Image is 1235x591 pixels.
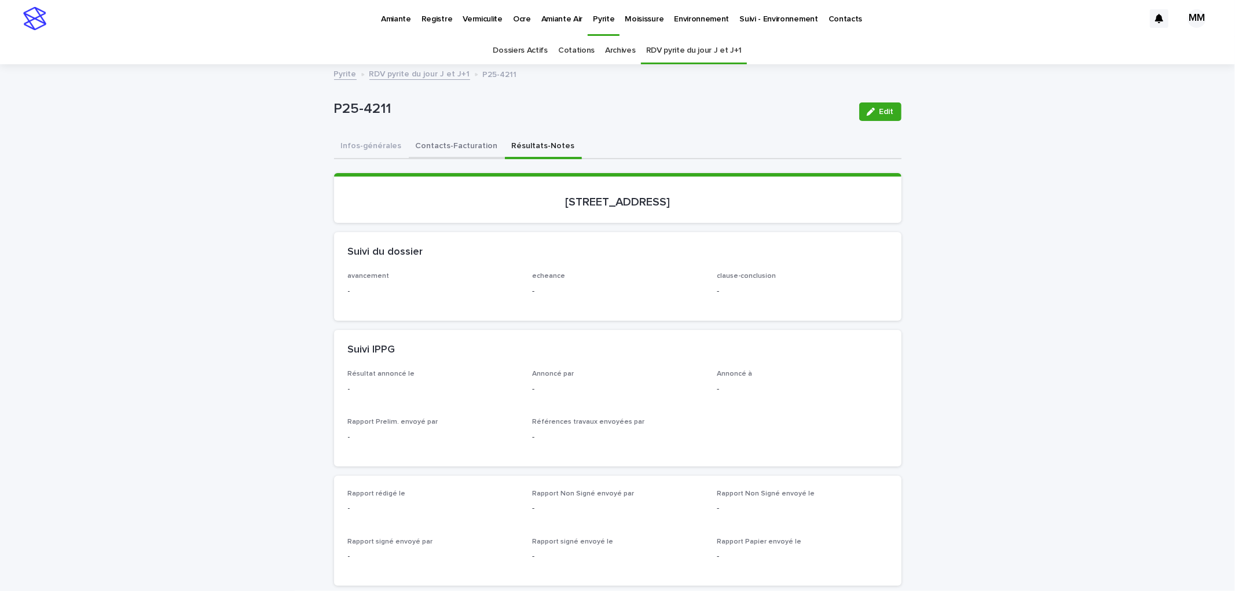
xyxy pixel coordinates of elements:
span: Rapport Prelim. envoyé par [348,419,438,425]
p: - [717,550,888,563]
span: Annoncé à [717,370,752,377]
p: - [348,502,519,515]
a: RDV pyrite du jour J et J+1 [646,37,742,64]
span: Résultat annoncé le [348,370,415,377]
button: Edit [859,102,901,121]
p: - [348,285,519,298]
p: - [717,502,888,515]
span: Rapport signé envoyé par [348,538,433,545]
span: Rapport Non Signé envoyé par [532,490,634,497]
a: Pyrite [334,67,357,80]
span: Annoncé par [532,370,574,377]
p: - [532,383,703,395]
span: Références travaux envoyées par [532,419,644,425]
span: clause-conclusion [717,273,776,280]
span: Rapport rédigé le [348,490,406,497]
p: - [348,550,519,563]
button: Résultats-Notes [505,135,582,159]
h2: Suivi du dossier [348,246,423,259]
p: P25-4211 [483,67,517,80]
div: MM [1188,9,1206,28]
span: avancement [348,273,390,280]
button: Infos-générales [334,135,409,159]
img: stacker-logo-s-only.png [23,7,46,30]
span: Edit [879,108,894,116]
p: - [717,383,888,395]
p: - [532,285,703,298]
p: - [532,502,703,515]
p: P25-4211 [334,101,850,118]
a: Cotations [558,37,595,64]
p: - [532,431,703,443]
a: Dossiers Actifs [493,37,548,64]
a: RDV pyrite du jour J et J+1 [369,67,470,80]
p: - [348,383,519,395]
p: [STREET_ADDRESS] [348,195,888,209]
p: - [532,550,703,563]
h2: Suivi IPPG [348,344,395,357]
span: Rapport Non Signé envoyé le [717,490,815,497]
span: Rapport signé envoyé le [532,538,613,545]
span: echeance [532,273,565,280]
span: Rapport Papier envoyé le [717,538,801,545]
p: - [348,431,519,443]
button: Contacts-Facturation [409,135,505,159]
a: Archives [605,37,636,64]
p: - [717,285,888,298]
